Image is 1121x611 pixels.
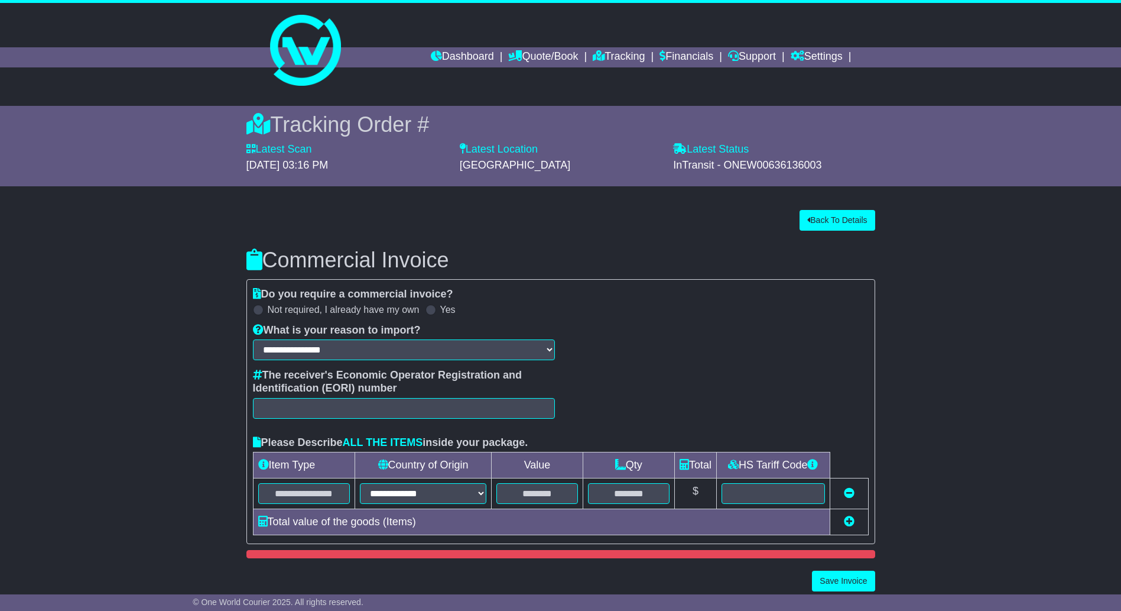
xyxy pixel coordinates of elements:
[246,159,329,171] span: [DATE] 03:16 PM
[253,288,453,301] label: Do you require a commercial invoice?
[674,452,716,479] td: Total
[593,47,645,67] a: Tracking
[508,47,578,67] a: Quote/Book
[246,112,875,137] div: Tracking Order #
[716,452,830,479] td: HS Tariff Code
[583,452,674,479] td: Qty
[844,487,854,499] a: Remove this item
[253,369,555,395] label: The receiver's Economic Operator Registration and Identification (EORI) number
[193,597,363,607] span: © One World Courier 2025. All rights reserved.
[812,571,875,591] button: Save Invoice
[844,516,854,528] a: Add new item
[673,143,749,156] label: Latest Status
[659,47,713,67] a: Financials
[252,514,819,530] div: Total value of the goods ( Items)
[246,248,875,272] h3: Commercial Invoice
[800,210,875,231] button: Back To Details
[268,304,420,315] label: Not required, I already have my own
[440,304,456,315] label: Yes
[460,143,538,156] label: Latest Location
[673,159,821,171] span: InTransit - ONEW00636136003
[460,159,570,171] span: [GEOGRAPHIC_DATA]
[674,479,716,509] td: $
[253,324,421,337] label: What is your reason to import?
[343,437,423,448] span: ALL THE ITEMS
[728,47,776,67] a: Support
[253,437,528,450] label: Please Describe inside your package.
[355,452,491,479] td: Country of Origin
[431,47,494,67] a: Dashboard
[253,452,355,479] td: Item Type
[246,143,312,156] label: Latest Scan
[791,47,843,67] a: Settings
[492,452,583,479] td: Value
